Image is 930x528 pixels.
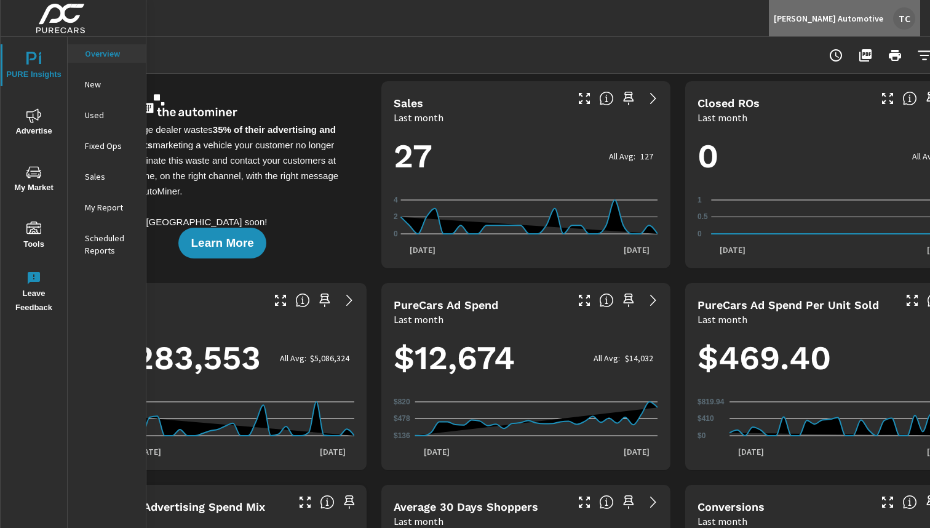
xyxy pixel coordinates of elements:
text: 0 [394,230,398,238]
div: Fixed Ops [68,137,146,155]
span: Save this to your personalized report [619,492,638,512]
p: [PERSON_NAME] Automotive [774,13,883,24]
div: My Report [68,198,146,217]
span: Total sales revenue over the selected date range. [Source: This data is sourced from the dealer’s... [295,293,310,308]
button: Make Fullscreen [902,290,922,310]
p: Scheduled Reports [85,232,136,257]
span: The number of dealer-specified goals completed by a visitor. [Source: This data is provided by th... [902,495,917,510]
p: Last month [394,110,443,125]
p: Last month [697,110,747,125]
button: Make Fullscreen [878,89,897,108]
h5: Conversions [697,500,765,513]
img: PureCars TruPayments Logo [88,91,240,122]
p: [DATE] [415,446,458,458]
text: $478 [394,415,410,423]
p: [DATE] [127,446,170,458]
p: Last month [394,312,443,327]
span: My Market [4,165,63,195]
div: Scheduled Reports [68,229,146,260]
button: Make Fullscreen [574,290,594,310]
p: All Avg: [280,353,306,363]
h5: PureCars Ad Spend Per Unit Sold [697,298,879,311]
text: 0 [697,230,702,238]
h5: Sales [394,97,423,110]
text: 4 [394,196,398,204]
h5: Average 30 Days Shoppers [394,500,538,513]
span: PURE Insights [4,52,63,82]
text: $819.94 [697,398,725,406]
span: Learn More [191,238,253,249]
button: Make Fullscreen [878,492,897,512]
text: $0 [697,431,706,440]
p: My Report [85,201,136,214]
p: [DATE] [311,446,354,458]
p: Sales [85,170,136,183]
text: 0.5 [697,213,708,222]
p: [DATE] [615,244,658,256]
p: $5,086,324 [310,353,349,363]
span: This table looks at how you compare to the amount of budget you spend per channel as opposed to y... [320,495,335,510]
div: TC [893,7,915,30]
p: [DATE] [615,446,658,458]
button: Make Fullscreen [574,492,594,512]
p: [DATE] [711,244,754,256]
span: Save this to your personalized report [315,290,335,310]
span: Total cost of media for all PureCars channels for the selected dealership group over the selected... [599,293,614,308]
span: Tools [4,222,63,252]
h1: 27 [394,135,658,177]
span: Number of Repair Orders Closed by the selected dealership group over the selected time range. [So... [902,91,917,106]
a: See more details in report [340,290,359,310]
h1: $12,674 [394,337,658,379]
div: Used [68,106,146,124]
h5: Closed ROs [697,97,760,110]
p: $14,032 [625,353,653,363]
h5: PureCars Ad Spend [394,298,498,311]
button: Make Fullscreen [271,290,290,310]
text: $410 [697,415,714,423]
span: Advertise [4,108,63,138]
p: [DATE] [401,244,444,256]
p: [DATE] [729,446,773,458]
p: Last month [697,312,747,327]
span: Save this to your personalized report [619,290,638,310]
p: All Avg: [594,353,620,363]
p: All Avg: [609,151,635,161]
text: 2 [394,213,398,222]
div: Overview [68,44,146,63]
text: 1 [697,196,702,204]
text: $820 [394,398,410,406]
div: nav menu [1,37,67,320]
a: See more details in report [643,492,663,512]
span: Leave Feedback [4,271,63,315]
p: 127 [640,151,653,161]
span: Number of vehicles sold by the dealership over the selected date range. [Source: This data is sou... [599,91,614,106]
h1: $1,283,553 [90,337,354,379]
p: Used [85,109,136,121]
button: Learn More [178,228,266,258]
h5: PureCars Advertising Spend Mix [90,500,265,513]
p: New [85,78,136,90]
button: Make Fullscreen [295,492,315,512]
span: A rolling 30 day total of daily Shoppers on the dealership website, averaged over the selected da... [599,495,614,510]
p: Overview [85,47,136,60]
div: Sales [68,167,146,186]
span: Save this to your personalized report [619,89,638,108]
span: Save this to your personalized report [340,492,359,512]
text: $136 [394,431,410,440]
div: New [68,75,146,94]
a: See more details in report [643,290,663,310]
p: Fixed Ops [85,140,136,152]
